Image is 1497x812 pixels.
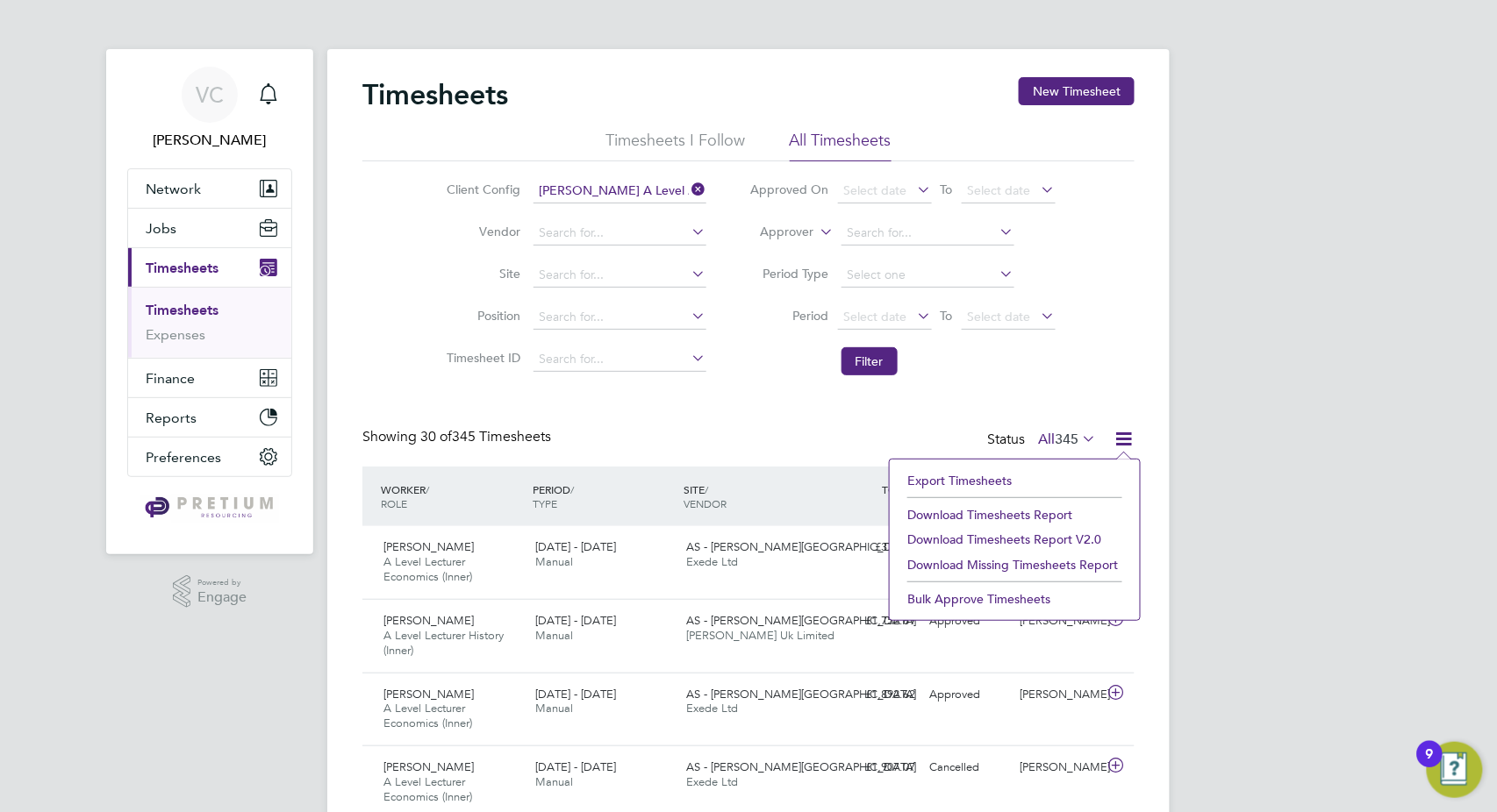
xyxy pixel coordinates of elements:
[146,326,205,343] a: Expenses
[687,539,917,554] span: AS - [PERSON_NAME][GEOGRAPHIC_DATA]
[750,308,829,324] label: Period
[687,774,739,789] span: Exede Ltd
[899,552,1131,577] li: Download Missing Timesheets Report
[935,178,958,201] span: To
[922,607,1014,636] div: Approved
[173,575,247,609] a: Powered byEngage
[128,359,291,397] button: Finance
[128,169,291,208] button: Network
[383,628,504,658] span: A Level Lecturer History (Inner)
[383,759,474,774] span: [PERSON_NAME]
[1426,754,1434,777] div: 9
[146,449,221,466] span: Preferences
[790,130,892,161] li: All Timesheets
[1014,753,1105,782] div: [PERSON_NAME]
[534,263,706,288] input: Search for...
[1055,431,1078,448] span: 345
[535,701,573,716] span: Manual
[844,182,907,198] span: Select date
[842,221,1014,246] input: Search for...
[127,67,292,151] a: VC[PERSON_NAME]
[381,496,407,510] span: ROLE
[128,209,291,247] button: Jobs
[687,759,917,774] span: AS - [PERSON_NAME][GEOGRAPHIC_DATA]
[1014,607,1105,636] div: [PERSON_NAME]
[127,495,292,523] a: Go to home page
[687,613,917,628] span: AS - [PERSON_NAME][GEOGRAPHIC_DATA]
[687,628,835,643] span: [PERSON_NAME] Uk Limited
[533,496,557,510] span: TYPE
[197,590,247,605] span: Engage
[146,260,218,276] span: Timesheets
[535,554,573,569] span: Manual
[383,701,472,730] span: A Level Lecturer Economics (Inner)
[687,554,739,569] span: Exede Ltd
[831,533,922,562] div: £375.64
[570,482,574,496] span: /
[140,495,278,523] img: pretium-logo-retina.png
[899,468,1131,493] li: Export Timesheets
[935,304,958,327] span: To
[534,347,706,372] input: Search for...
[146,410,197,426] span: Reports
[535,687,616,702] span: [DATE] - [DATE]
[442,266,521,281] label: Site
[968,182,1031,198] span: Select date
[128,248,291,287] button: Timesheets
[146,220,176,237] span: Jobs
[882,482,913,496] span: TOTAL
[528,474,680,519] div: PERIOD
[842,263,1014,288] input: Select one
[426,482,429,496] span: /
[128,398,291,437] button: Reports
[420,428,551,445] span: 345 Timesheets
[362,77,508,112] h2: Timesheets
[687,701,739,716] span: Exede Ltd
[383,774,472,804] span: A Level Lecturer Economics (Inner)
[534,305,706,330] input: Search for...
[831,680,922,709] div: £1,892.62
[383,554,472,584] span: A Level Lecturer Economics (Inner)
[146,370,195,387] span: Finance
[735,224,814,241] label: Approver
[899,587,1131,611] li: Bulk Approve Timesheets
[196,83,224,106] span: VC
[606,130,746,161] li: Timesheets I Follow
[127,130,292,151] span: Valentina Cerulli
[535,774,573,789] span: Manual
[383,613,474,628] span: [PERSON_NAME]
[899,527,1131,552] li: Download Timesheets Report v2.0
[383,539,474,554] span: [PERSON_NAME]
[442,308,521,324] label: Position
[687,687,917,702] span: AS - [PERSON_NAME][GEOGRAPHIC_DATA]
[128,287,291,358] div: Timesheets
[128,438,291,476] button: Preferences
[680,474,832,519] div: SITE
[750,266,829,281] label: Period Type
[535,759,616,774] span: [DATE] - [DATE]
[442,350,521,366] label: Timesheet ID
[1014,680,1105,709] div: [PERSON_NAME]
[362,428,555,446] div: Showing
[844,309,907,324] span: Select date
[899,502,1131,527] li: Download Timesheets Report
[383,687,474,702] span: [PERSON_NAME]
[535,628,573,643] span: Manual
[1038,431,1096,448] label: All
[442,182,521,197] label: Client Config
[831,753,922,782] div: £1,907.07
[684,496,727,510] span: VENDOR
[535,539,616,554] span: [DATE] - [DATE]
[1427,742,1483,798] button: Open Resource Center, 9 new notifications
[376,474,528,519] div: WORKER
[842,347,898,375] button: Filter
[922,680,1014,709] div: Approved
[106,49,313,554] nav: Main navigation
[922,753,1014,782] div: Cancelled
[197,575,247,590] span: Powered by
[534,221,706,246] input: Search for...
[987,428,1099,452] div: Status
[420,428,452,445] span: 30 of
[706,482,709,496] span: /
[146,302,218,318] a: Timesheets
